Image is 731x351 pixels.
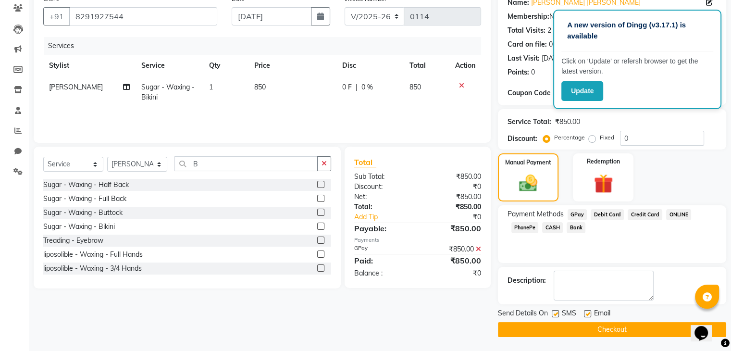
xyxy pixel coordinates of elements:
[43,222,115,232] div: Sugar - Waxing - Bikini
[43,236,103,246] div: Treading - Eyebrow
[418,223,488,234] div: ₹850.00
[418,192,488,202] div: ₹850.00
[174,156,318,171] input: Search or Scan
[513,173,543,194] img: _cash.svg
[347,172,418,182] div: Sub Total:
[43,194,126,204] div: Sugar - Waxing - Full Back
[449,55,481,76] th: Action
[418,255,488,266] div: ₹850.00
[498,322,726,337] button: Checkout
[347,223,418,234] div: Payable:
[248,55,336,76] th: Price
[505,158,551,167] label: Manual Payment
[347,202,418,212] div: Total:
[508,67,529,77] div: Points:
[43,208,123,218] div: Sugar - Waxing - Buttock
[347,255,418,266] div: Paid:
[498,308,548,320] span: Send Details On
[136,55,203,76] th: Service
[542,53,562,63] div: [DATE]
[347,268,418,278] div: Balance :
[43,263,142,274] div: liposolible - Waxing - 3/4 Hands
[404,55,449,76] th: Total
[356,82,358,92] span: |
[555,117,580,127] div: ₹850.00
[587,157,620,166] label: Redemption
[568,209,587,220] span: GPay
[666,209,691,220] span: ONLINE
[336,55,404,76] th: Disc
[254,83,266,91] span: 850
[418,244,488,254] div: ₹850.00
[354,236,481,244] div: Payments
[347,192,418,202] div: Net:
[561,56,713,76] p: Click on ‘Update’ or refersh browser to get the latest version.
[508,134,537,144] div: Discount:
[354,157,376,167] span: Total
[508,12,717,22] div: No Active Membership
[542,222,563,233] span: CASH
[508,209,564,219] span: Payment Methods
[508,39,547,50] div: Card on file:
[562,308,576,320] span: SMS
[69,7,217,25] input: Search by Name/Mobile/Email/Code
[418,202,488,212] div: ₹850.00
[508,53,540,63] div: Last Visit:
[409,83,421,91] span: 850
[508,117,551,127] div: Service Total:
[554,133,585,142] label: Percentage
[44,37,488,55] div: Services
[418,268,488,278] div: ₹0
[508,12,549,22] div: Membership:
[43,180,129,190] div: Sugar - Waxing - Half Back
[361,82,373,92] span: 0 %
[508,25,545,36] div: Total Visits:
[418,172,488,182] div: ₹850.00
[43,250,143,260] div: liposolible - Waxing - Full Hands
[547,25,551,36] div: 2
[628,209,662,220] span: Credit Card
[567,222,585,233] span: Bank
[508,276,546,286] div: Description:
[43,7,70,25] button: +91
[347,182,418,192] div: Discount:
[511,222,539,233] span: PhonePe
[347,212,429,222] a: Add Tip
[43,55,136,76] th: Stylist
[342,82,352,92] span: 0 F
[418,182,488,192] div: ₹0
[429,212,488,222] div: ₹0
[347,244,418,254] div: GPay
[209,83,213,91] span: 1
[531,67,535,77] div: 0
[567,20,707,41] p: A new version of Dingg (v3.17.1) is available
[549,39,553,50] div: 0
[591,209,624,220] span: Debit Card
[588,172,619,196] img: _gift.svg
[203,55,248,76] th: Qty
[600,133,614,142] label: Fixed
[561,81,603,101] button: Update
[594,308,610,320] span: Email
[141,83,195,101] span: Sugar - Waxing - Bikini
[508,88,577,98] div: Coupon Code
[691,313,721,341] iframe: chat widget
[49,83,103,91] span: [PERSON_NAME]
